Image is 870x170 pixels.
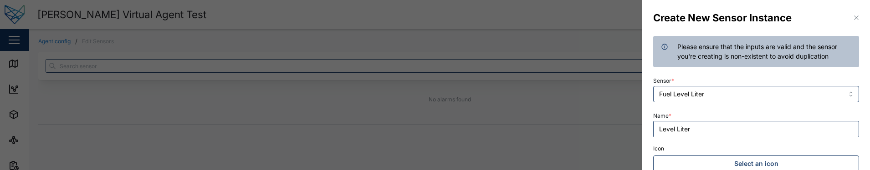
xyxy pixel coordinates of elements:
h3: Create New Sensor Instance [653,11,792,25]
label: Sensor [653,78,674,84]
div: Please ensure that the inputs are valid and the sensor you're creating is non-existent to avoid d... [677,42,853,61]
div: Icon [653,145,859,153]
label: Name [653,113,671,119]
input: Choose a sensor [653,86,859,102]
